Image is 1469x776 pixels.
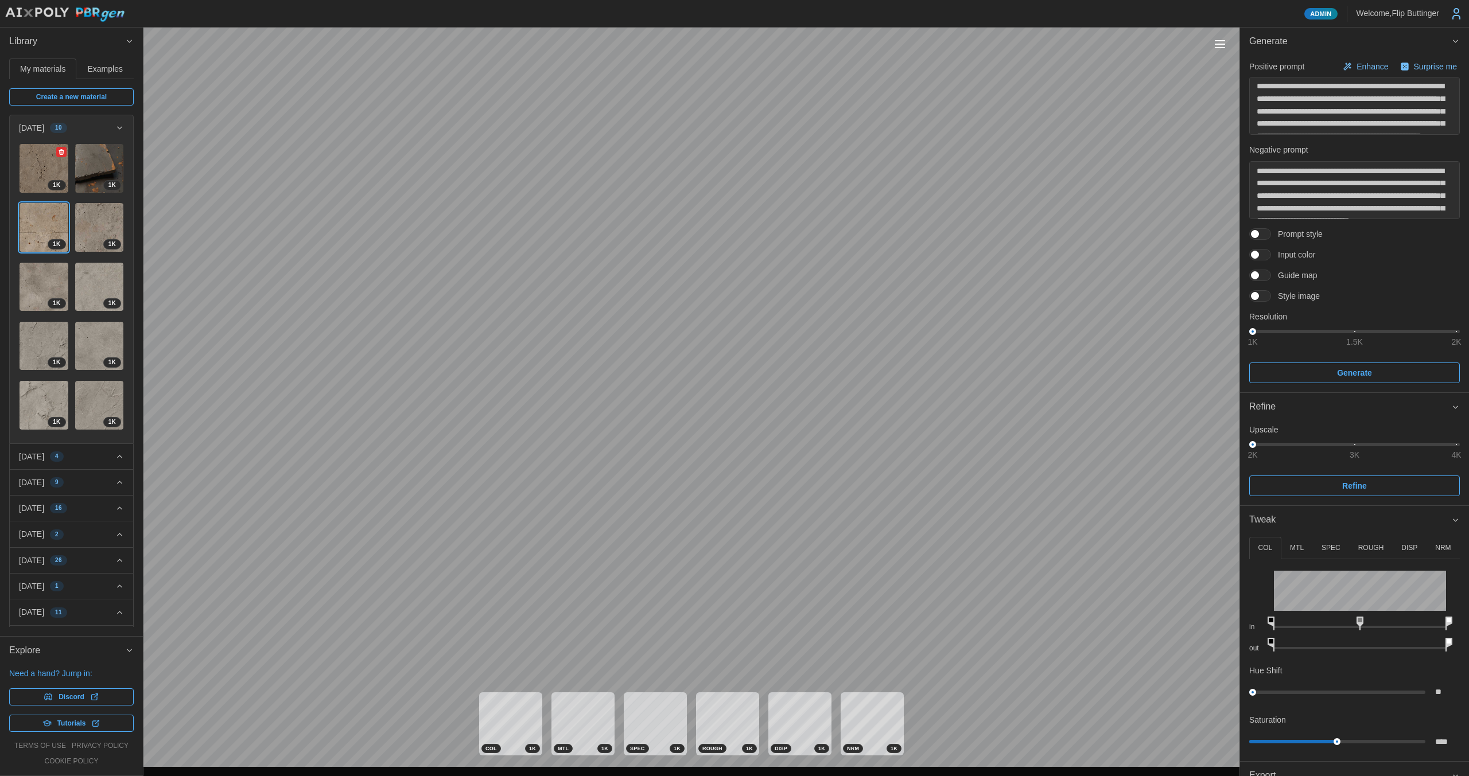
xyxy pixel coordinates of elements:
img: 0Ko2lYLKUdggqRaoTxTo [20,203,68,252]
span: 1 K [108,299,116,308]
p: MTL [1290,543,1304,553]
span: 4 [55,452,59,461]
span: MTL [558,744,569,752]
p: Enhance [1357,61,1390,72]
div: [DATE]10 [10,141,133,443]
div: Refine [1240,421,1469,505]
span: 1 K [108,418,116,427]
div: Generate [1240,56,1469,393]
img: Mni72VRHVW1kXY2spbtl [20,322,68,371]
p: Resolution [1249,311,1460,322]
button: [DATE]2 [10,626,133,651]
span: 11 [55,608,62,617]
p: Saturation [1249,714,1286,726]
p: Upscale [1249,424,1460,435]
p: Welcome, Flip Buttinger [1357,7,1439,19]
span: 1 K [601,744,608,752]
img: LN6NBAYUIlRBdgIRgRY8 [75,203,124,252]
span: 10 [55,123,62,132]
span: 1 K [53,418,60,427]
span: Generate [1249,28,1451,56]
p: [DATE] [19,606,44,618]
a: privacy policy [72,741,129,751]
span: Examples [88,65,123,73]
button: [DATE]9 [10,470,133,495]
span: Generate [1337,363,1372,383]
button: [DATE]2 [10,521,133,547]
span: DISP [775,744,787,752]
img: 3y3arnAzWbl4DRu63Idp [75,144,124,193]
p: Surprise me [1414,61,1459,72]
button: [DATE]1 [10,574,133,599]
button: Generate [1249,362,1460,383]
span: Create a new material [36,89,107,105]
p: Negative prompt [1249,144,1460,155]
span: 1 [55,582,59,591]
p: NRM [1435,543,1451,553]
button: Surprise me [1397,59,1460,75]
button: Tweak [1240,506,1469,534]
img: IJBtamVpUDN7eiIhjgfQ [75,381,124,430]
p: [DATE] [19,580,44,592]
span: 1 K [108,358,116,367]
p: Need a hand? Jump in: [9,668,134,679]
p: SPEC [1322,543,1340,553]
a: Tutorials [9,715,134,732]
p: [DATE] [19,451,44,462]
span: NRM [847,744,859,752]
span: Admin [1310,9,1331,19]
p: Hue Shift [1249,665,1283,676]
a: Create a new material [9,88,134,106]
span: 1 K [53,181,60,190]
button: [DATE]26 [10,548,133,573]
a: cookie policy [44,756,98,766]
span: 1 K [108,240,116,249]
button: Enhance [1340,59,1391,75]
a: IJBtamVpUDN7eiIhjgfQ1K [75,380,125,430]
p: out [1249,644,1265,653]
a: 0Ko2lYLKUdggqRaoTxTo1K [19,202,69,252]
p: [DATE] [19,528,44,540]
span: Explore [9,637,125,665]
p: COL [1258,543,1272,553]
img: EPZCcmAbcCtLUVcMOM2I [75,263,124,311]
img: KnkbW5Z2BxgEzYGEbXuR [20,263,68,311]
span: 16 [55,504,62,513]
span: 1 K [891,744,897,752]
img: chFWv5A4qUlSVNHcOR60 [75,322,124,371]
span: My materials [20,65,65,73]
div: Tweak [1240,534,1469,761]
p: in [1249,622,1265,632]
a: 3y3arnAzWbl4DRu63Idp1K [75,143,125,193]
span: Tweak [1249,506,1451,534]
span: Discord [59,689,84,705]
p: [DATE] [19,555,44,566]
span: Library [9,28,125,56]
a: KnkbW5Z2BxgEzYGEbXuR1K [19,262,69,312]
span: ROUGH [702,744,722,752]
a: EPZCcmAbcCtLUVcMOM2I1K [75,262,125,312]
a: nAnOZFHi5XdGWFyqltG41K [19,143,69,193]
button: Refine [1249,475,1460,496]
span: 1 K [529,744,536,752]
span: 1 K [53,299,60,308]
img: nAnOZFHi5XdGWFyqltG4 [20,144,68,193]
span: 1 K [818,744,825,752]
a: LN6NBAYUIlRBdgIRgRY81K [75,202,125,252]
a: Mni72VRHVW1kXY2spbtl1K [19,321,69,371]
a: chFWv5A4qUlSVNHcOR601K [75,321,125,371]
span: 1 K [746,744,753,752]
span: 26 [55,556,62,565]
span: Prompt style [1271,228,1323,240]
span: Tutorials [57,715,86,731]
p: [DATE] [19,477,44,488]
span: Style image [1271,290,1320,302]
span: SPEC [630,744,645,752]
span: 1 K [53,358,60,367]
a: JdCSIdFKqFOFCv5V23py1K [19,380,69,430]
p: DISP [1401,543,1417,553]
img: AIxPoly PBRgen [5,7,125,22]
button: [DATE]11 [10,599,133,625]
span: 2 [55,530,59,539]
span: COL [485,744,497,752]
